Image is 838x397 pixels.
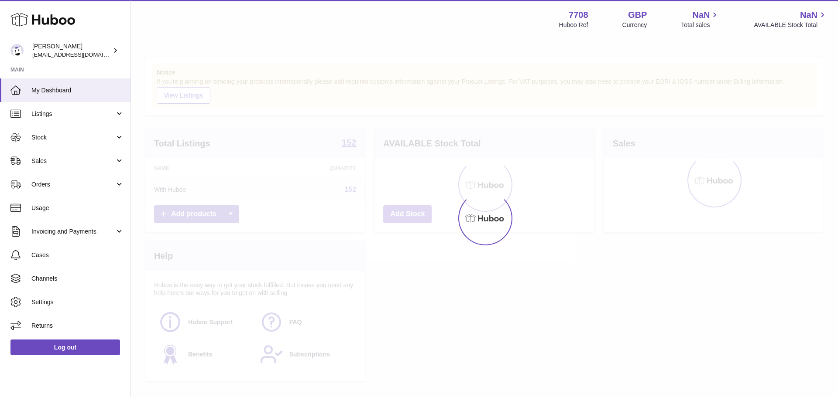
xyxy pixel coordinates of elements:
[800,9,817,21] span: NaN
[31,86,124,95] span: My Dashboard
[754,21,828,29] span: AVAILABLE Stock Total
[692,9,710,21] span: NaN
[754,9,828,29] a: NaN AVAILABLE Stock Total
[31,157,115,165] span: Sales
[622,21,647,29] div: Currency
[31,251,124,259] span: Cases
[31,275,124,283] span: Channels
[31,322,124,330] span: Returns
[32,51,128,58] span: [EMAIL_ADDRESS][DOMAIN_NAME]
[31,133,115,142] span: Stock
[10,339,120,355] a: Log out
[32,42,111,59] div: [PERSON_NAME]
[681,9,720,29] a: NaN Total sales
[10,44,24,57] img: internalAdmin-7708@internal.huboo.com
[569,9,588,21] strong: 7708
[31,204,124,212] span: Usage
[31,298,124,306] span: Settings
[31,110,115,118] span: Listings
[31,227,115,236] span: Invoicing and Payments
[559,21,588,29] div: Huboo Ref
[31,180,115,189] span: Orders
[628,9,647,21] strong: GBP
[681,21,720,29] span: Total sales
